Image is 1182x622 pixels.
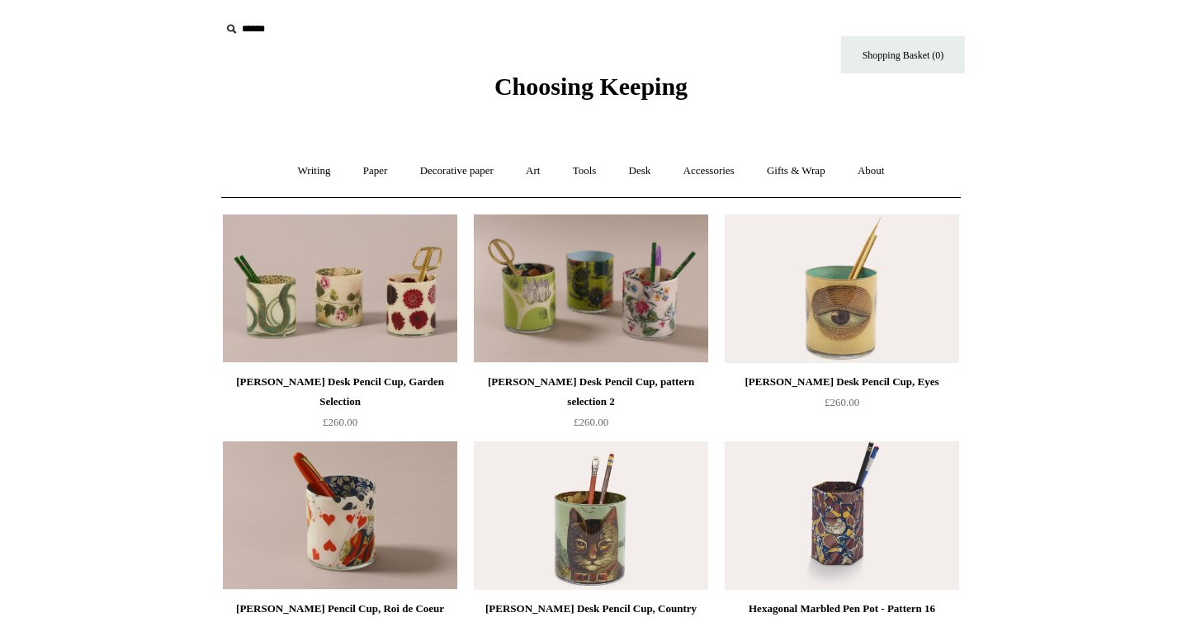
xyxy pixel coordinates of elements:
a: Paper [348,149,403,193]
span: £260.00 [574,416,608,428]
a: Art [511,149,555,193]
div: [PERSON_NAME] Desk Pencil Cup, Eyes [729,372,955,392]
a: [PERSON_NAME] Desk Pencil Cup, pattern selection 2 £260.00 [474,372,708,440]
div: [PERSON_NAME] Pencil Cup, Roi de Coeur [227,599,453,619]
a: Writing [283,149,346,193]
a: John Derian Desk Pencil Cup, Roi de Coeur John Derian Desk Pencil Cup, Roi de Coeur [223,441,457,590]
img: John Derian Desk Pencil Cup, pattern selection 2 [474,214,708,363]
a: [PERSON_NAME] Desk Pencil Cup, Eyes £260.00 [725,372,959,440]
div: [PERSON_NAME] Desk Pencil Cup, Garden Selection [227,372,453,412]
a: Shopping Basket (0) [841,36,965,73]
span: £260.00 [825,396,859,408]
a: Decorative paper [405,149,508,193]
a: Accessories [669,149,749,193]
span: £260.00 [323,416,357,428]
a: John Derian Desk Pencil Cup, pattern selection 2 John Derian Desk Pencil Cup, pattern selection 2 [474,214,708,363]
a: [PERSON_NAME] Desk Pencil Cup, Garden Selection £260.00 [223,372,457,440]
img: John Derian Desk Pencil Cup, Garden Selection [223,214,457,363]
a: John Derian Desk Pencil Cup, Garden Selection John Derian Desk Pencil Cup, Garden Selection [223,214,457,363]
a: Gifts & Wrap [752,149,840,193]
a: Choosing Keeping [494,86,688,97]
a: John Derian Desk Pencil Cup, Country Cat John Derian Desk Pencil Cup, Country Cat [474,441,708,590]
span: Choosing Keeping [494,73,688,100]
img: John Derian Desk Pencil Cup, Eyes [725,214,959,363]
a: Tools [558,149,612,193]
a: About [843,149,900,193]
a: Desk [614,149,666,193]
a: Hexagonal Marbled Pen Pot - Pattern 16 Hexagonal Marbled Pen Pot - Pattern 16 [725,441,959,590]
img: Hexagonal Marbled Pen Pot - Pattern 16 [725,441,959,590]
div: Hexagonal Marbled Pen Pot - Pattern 16 [729,599,955,619]
a: John Derian Desk Pencil Cup, Eyes John Derian Desk Pencil Cup, Eyes [725,214,959,363]
div: [PERSON_NAME] Desk Pencil Cup, pattern selection 2 [478,372,704,412]
img: John Derian Desk Pencil Cup, Roi de Coeur [223,441,457,590]
img: John Derian Desk Pencil Cup, Country Cat [474,441,708,590]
